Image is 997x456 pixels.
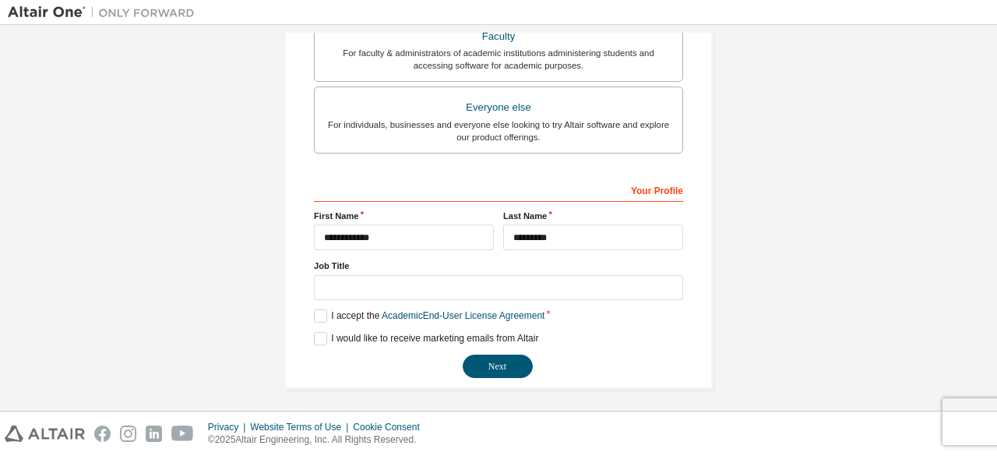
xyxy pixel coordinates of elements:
label: Last Name [503,210,683,222]
img: instagram.svg [120,426,136,442]
div: For individuals, businesses and everyone else looking to try Altair software and explore our prod... [324,118,673,143]
img: altair_logo.svg [5,426,85,442]
img: linkedin.svg [146,426,162,442]
label: I would like to receive marketing emails from Altair [314,332,538,345]
label: Job Title [314,260,683,272]
button: Next [463,355,533,378]
div: For faculty & administrators of academic institutions administering students and accessing softwa... [324,47,673,72]
div: Website Terms of Use [250,421,353,433]
div: Faculty [324,26,673,48]
img: Altair One [8,5,203,20]
img: youtube.svg [171,426,194,442]
p: © 2025 Altair Engineering, Inc. All Rights Reserved. [208,433,429,447]
div: Cookie Consent [353,421,428,433]
div: Everyone else [324,97,673,118]
div: Your Profile [314,177,683,202]
label: I accept the [314,309,544,323]
a: Academic End-User License Agreement [382,310,544,321]
img: facebook.svg [94,426,111,442]
div: Privacy [208,421,250,433]
label: First Name [314,210,494,222]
